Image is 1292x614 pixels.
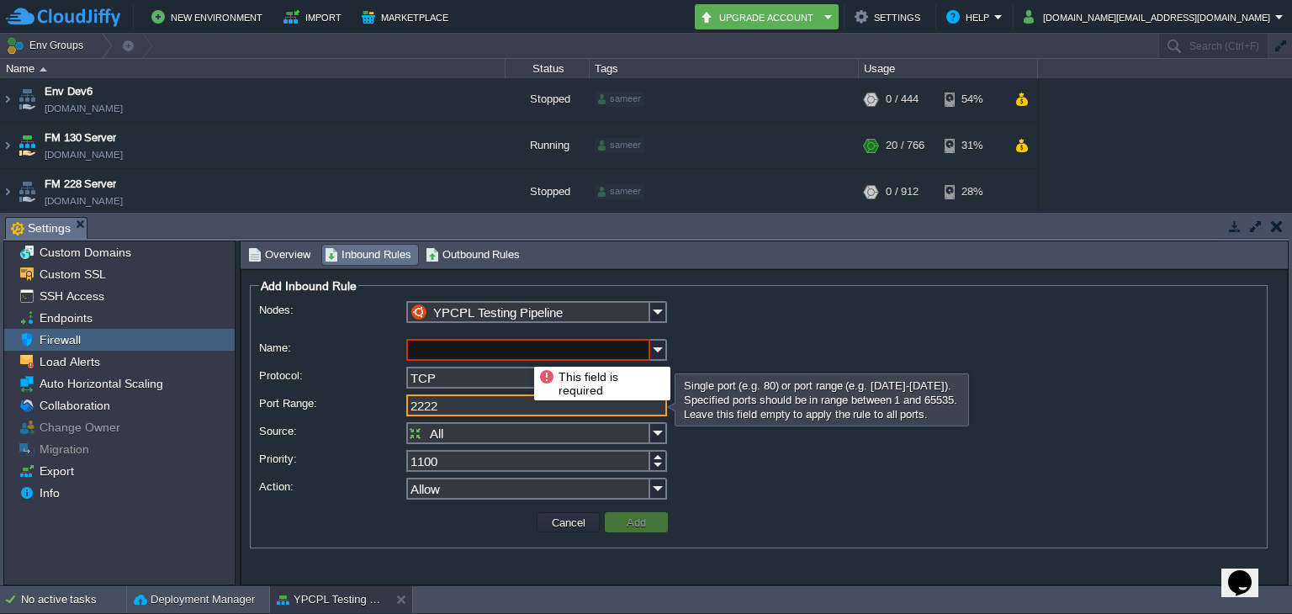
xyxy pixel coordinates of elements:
div: Stopped [506,169,590,214]
div: 0 / 912 [886,169,919,214]
span: Overview [248,246,310,264]
span: Add Inbound Rule [261,279,357,293]
a: Migration [36,442,92,457]
a: Change Owner [36,420,123,435]
div: This field is required [538,368,666,399]
a: Firewall [36,332,83,347]
div: 54% [945,77,999,122]
img: AMDAwAAAACH5BAEAAAAALAAAAAABAAEAAAICRAEAOw== [15,169,39,214]
div: sameer [595,138,644,153]
a: Load Alerts [36,354,103,369]
div: Usage [860,59,1037,78]
img: AMDAwAAAACH5BAEAAAAALAAAAAABAAEAAAICRAEAOw== [1,123,14,168]
a: Env Dev6 [45,83,93,100]
span: Settings [11,218,71,239]
div: sameer [595,184,644,199]
div: Single port (e.g. 80) or port range (e.g. [DATE]-[DATE]). Specified ports should be in range betw... [680,376,964,424]
a: FM 228 Server [45,176,116,193]
div: sameer [595,92,644,107]
a: FM 130 Server [45,130,116,146]
a: Collaboration [36,398,113,413]
span: [DOMAIN_NAME] [45,193,123,209]
a: SSH Access [36,288,107,304]
span: [DOMAIN_NAME] [45,146,123,163]
button: Cancel [547,515,590,530]
a: Export [36,463,77,479]
button: Help [946,7,994,27]
label: Port Range: [259,394,405,412]
img: CloudJiffy [6,7,120,28]
div: 20 / 766 [886,123,924,168]
button: Deployment Manager [134,591,255,608]
button: Import [283,7,347,27]
label: Protocol: [259,367,405,384]
label: Name: [259,339,405,357]
a: Custom SSL [36,267,109,282]
img: AMDAwAAAACH5BAEAAAAALAAAAAABAAEAAAICRAEAOw== [1,77,14,122]
div: Stopped [506,77,590,122]
div: Name [2,59,505,78]
iframe: chat widget [1221,547,1275,597]
label: Action: [259,478,405,495]
button: YPCPL Testing Pipeline [277,591,383,608]
button: Env Groups [6,34,89,57]
div: Status [506,59,589,78]
img: AMDAwAAAACH5BAEAAAAALAAAAAABAAEAAAICRAEAOw== [15,77,39,122]
a: Endpoints [36,310,95,326]
span: [DOMAIN_NAME] [45,100,123,117]
button: Upgrade Account [700,7,819,27]
img: AMDAwAAAACH5BAEAAAAALAAAAAABAAEAAAICRAEAOw== [1,169,14,214]
label: Priority: [259,450,405,468]
button: [DOMAIN_NAME][EMAIL_ADDRESS][DOMAIN_NAME] [1024,7,1275,27]
span: Outbound Rules [426,246,521,264]
div: Running [506,123,590,168]
button: Add [622,515,651,530]
label: Source: [259,422,405,440]
button: Settings [855,7,925,27]
label: Nodes: [259,301,405,319]
a: Custom Domains [36,245,134,260]
div: Tags [590,59,858,78]
img: AMDAwAAAACH5BAEAAAAALAAAAAABAAEAAAICRAEAOw== [15,123,39,168]
button: Marketplace [362,7,453,27]
span: Inbound Rules [325,246,411,264]
a: Auto Horizontal Scaling [36,376,166,391]
div: 0 / 444 [886,77,919,122]
button: New Environment [151,7,267,27]
div: 31% [945,123,999,168]
div: 28% [945,169,999,214]
img: AMDAwAAAACH5BAEAAAAALAAAAAABAAEAAAICRAEAOw== [40,67,47,71]
div: No active tasks [21,586,126,613]
a: Info [36,485,62,500]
